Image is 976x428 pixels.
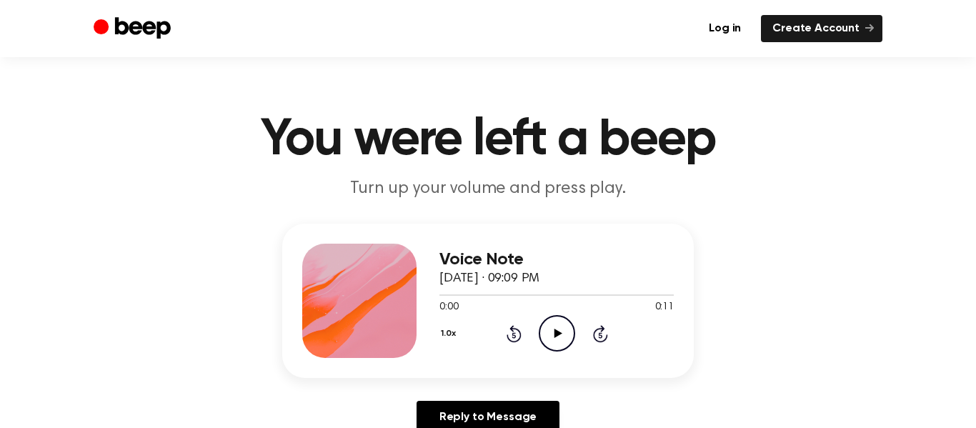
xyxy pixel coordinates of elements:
h1: You were left a beep [122,114,854,166]
a: Create Account [761,15,882,42]
a: Log in [697,15,752,42]
p: Turn up your volume and press play. [214,177,762,201]
span: 0:00 [439,300,458,315]
a: Beep [94,15,174,43]
span: 0:11 [655,300,674,315]
h3: Voice Note [439,250,674,269]
button: 1.0x [439,322,462,346]
span: [DATE] · 09:09 PM [439,272,539,285]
